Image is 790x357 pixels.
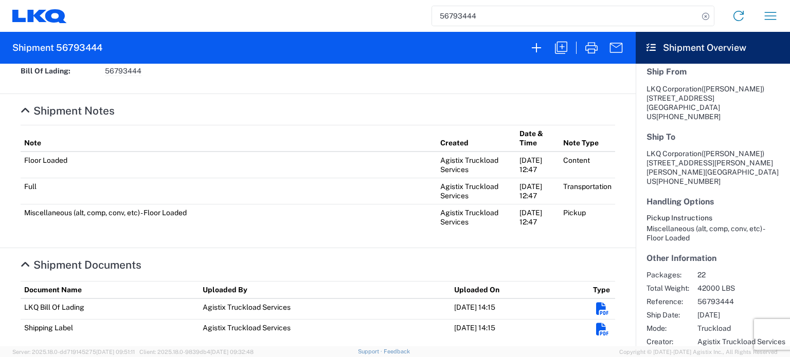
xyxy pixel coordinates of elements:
[21,152,437,178] td: Floor Loaded
[437,178,515,204] td: Agistix Truckload Services
[697,337,785,346] span: Agistix Truckload Services
[21,298,199,320] td: LKQ Bill Of Lading
[516,152,560,178] td: [DATE] 12:47
[636,32,790,64] header: Shipment Overview
[619,347,778,356] span: Copyright © [DATE]-[DATE] Agistix Inc., All Rights Reserved
[21,281,199,299] th: Document Name
[702,149,764,158] span: ([PERSON_NAME])
[516,204,560,231] td: [DATE] 12:47
[21,66,98,76] strong: Bill Of Lading:
[437,152,515,178] td: Agistix Truckload Services
[451,298,589,320] td: [DATE] 14:15
[199,298,451,320] td: Agistix Truckload Services
[358,348,384,354] a: Support
[647,337,689,346] span: Creator:
[560,204,615,231] td: Pickup
[589,281,615,299] th: Type
[560,125,615,152] th: Note Type
[199,281,451,299] th: Uploaded By
[21,204,437,231] td: Miscellaneous (alt, comp, conv, etc) - Floor Loaded
[647,284,689,293] span: Total Weight:
[647,197,779,206] h5: Handling Options
[647,214,779,222] h6: Pickup Instructions
[437,204,515,231] td: Agistix Truckload Services
[697,270,785,279] span: 22
[697,284,785,293] span: 42000 LBS
[516,125,560,152] th: Date & Time
[647,67,779,77] h5: Ship From
[451,320,589,340] td: [DATE] 14:15
[451,281,589,299] th: Uploaded On
[647,297,689,306] span: Reference:
[647,224,779,242] div: Miscellaneous (alt, comp, conv, etc) - Floor Loaded
[596,323,609,336] em: Download
[647,253,779,263] h5: Other Information
[384,348,410,354] a: Feedback
[596,303,609,315] em: Download
[21,104,115,117] a: Hide Details
[96,349,135,355] span: [DATE] 09:51:11
[647,94,714,102] span: [STREET_ADDRESS]
[647,84,779,121] address: [GEOGRAPHIC_DATA] US
[516,178,560,204] td: [DATE] 12:47
[21,320,199,340] td: Shipping Label
[432,6,698,26] input: Shipment, tracking or reference number
[199,320,451,340] td: Agistix Truckload Services
[210,349,254,355] span: [DATE] 09:32:48
[139,349,254,355] span: Client: 2025.18.0-9839db4
[12,42,102,54] h2: Shipment 56793444
[437,125,515,152] th: Created
[697,324,785,333] span: Truckload
[21,178,437,204] td: Full
[656,112,721,121] span: [PHONE_NUMBER]
[697,297,785,306] span: 56793444
[647,85,702,93] span: LKQ Corporation
[656,177,721,185] span: [PHONE_NUMBER]
[21,258,141,271] a: Hide Details
[647,149,779,186] address: [GEOGRAPHIC_DATA] US
[697,310,785,320] span: [DATE]
[21,125,437,152] th: Note
[647,132,779,142] h5: Ship To
[21,125,615,230] table: Shipment Notes
[647,310,689,320] span: Ship Date:
[12,349,135,355] span: Server: 2025.18.0-dd719145275
[560,152,615,178] td: Content
[647,270,689,279] span: Packages:
[21,281,615,340] table: Shipment Documents
[702,85,764,93] span: ([PERSON_NAME])
[647,324,689,333] span: Mode:
[560,178,615,204] td: Transportation
[105,66,141,76] span: 56793444
[647,149,773,176] span: LKQ Corporation [STREET_ADDRESS][PERSON_NAME][PERSON_NAME]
